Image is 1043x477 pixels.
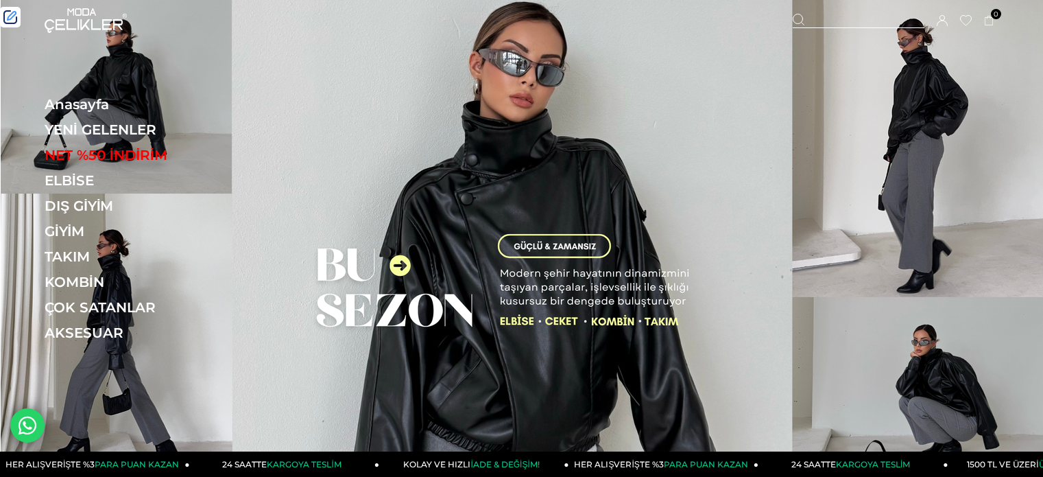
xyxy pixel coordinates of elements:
[190,452,380,477] a: 24 SAATTEKARGOYA TESLİM
[836,459,910,469] span: KARGOYA TESLİM
[45,8,127,33] img: logo
[45,325,233,341] a: AKSESUAR
[664,459,748,469] span: PARA PUAN KAZAN
[45,198,233,214] a: DIŞ GİYİM
[45,147,233,163] a: NET %50 İNDİRİM
[45,248,233,265] a: TAKIM
[45,223,233,240] a: GİYİM
[45,121,233,138] a: YENİ GELENLER
[267,459,341,469] span: KARGOYA TESLİM
[95,459,179,469] span: PARA PUAN KAZAN
[984,16,994,26] a: 0
[379,452,569,477] a: KOLAY VE HIZLIİADE & DEĞİŞİM!
[569,452,759,477] a: HER ALIŞVERİŞTE %3PARA PUAN KAZAN
[45,96,233,113] a: Anasayfa
[991,9,1001,19] span: 0
[45,274,233,290] a: KOMBİN
[758,452,948,477] a: 24 SAATTEKARGOYA TESLİM
[45,299,233,316] a: ÇOK SATANLAR
[470,459,539,469] span: İADE & DEĞİŞİM!
[45,172,233,189] a: ELBİSE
